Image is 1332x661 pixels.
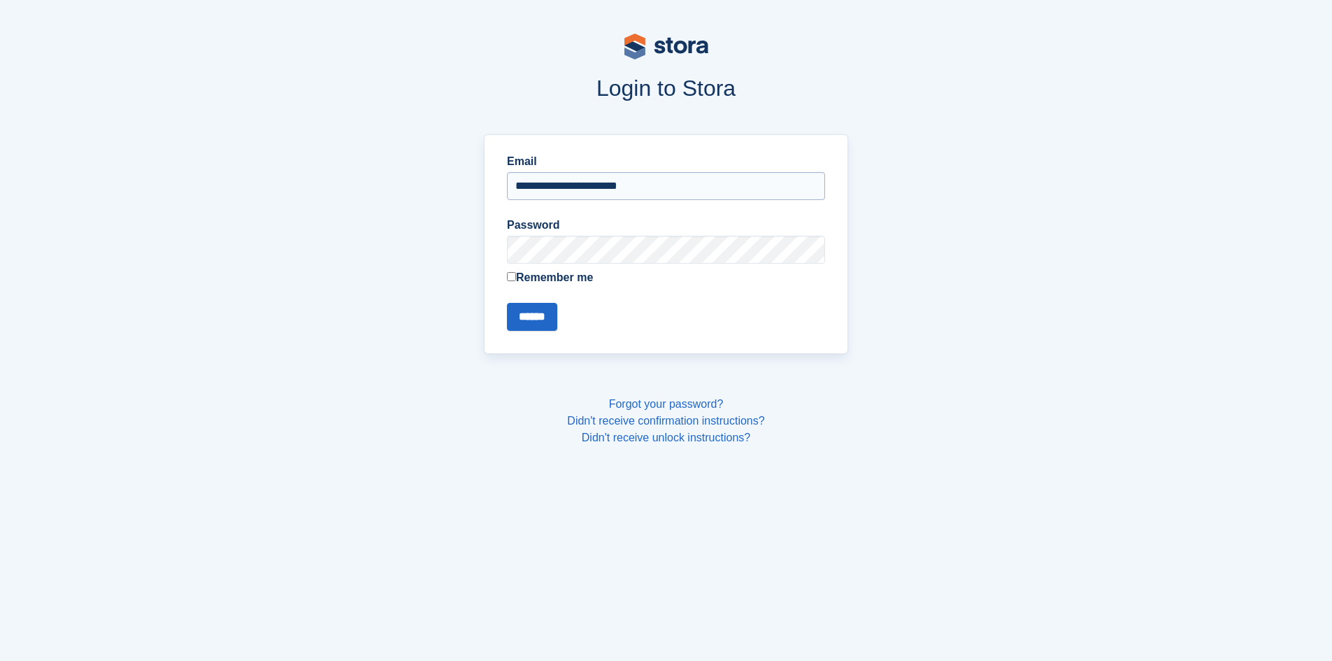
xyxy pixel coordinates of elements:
[567,415,764,427] a: Didn't receive confirmation instructions?
[582,432,750,443] a: Didn't receive unlock instructions?
[507,153,825,170] label: Email
[507,217,825,234] label: Password
[609,398,724,410] a: Forgot your password?
[507,269,825,286] label: Remember me
[624,34,708,59] img: stora-logo-53a41332b3708ae10de48c4981b4e9114cc0af31d8433b30ea865607fb682f29.svg
[507,272,516,281] input: Remember me
[217,76,1115,101] h1: Login to Stora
